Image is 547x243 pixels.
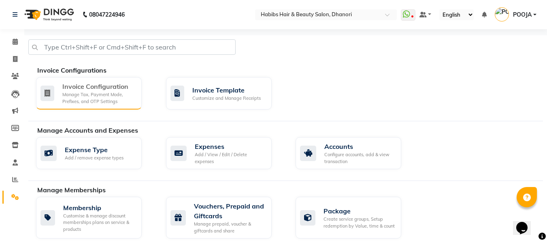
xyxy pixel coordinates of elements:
[195,151,265,165] div: Add / View / Edit / Delete expenses
[166,197,284,239] a: Vouchers, Prepaid and GiftcardsManage prepaid, voucher & giftcards and share
[89,3,125,26] b: 08047224946
[166,137,284,169] a: ExpensesAdd / View / Edit / Delete expenses
[65,155,123,161] div: Add / remove expense types
[36,77,154,110] a: Invoice ConfigurationManage Tax, Payment Mode, Prefixes, and OTP Settings
[296,197,413,239] a: PackageCreate service groups, Setup redemption by Value, time & count
[324,142,395,151] div: Accounts
[513,11,532,19] span: POOJA
[324,216,395,229] div: Create service groups, Setup redemption by Value, time & count
[166,77,284,110] a: Invoice TemplateCustomize and Manage Receipts
[324,151,395,165] div: Configure accounts, add & view transaction
[192,85,261,95] div: Invoice Template
[63,203,135,213] div: Membership
[324,206,395,216] div: Package
[194,201,265,221] div: Vouchers, Prepaid and Giftcards
[62,82,135,91] div: Invoice Configuration
[36,197,154,239] a: MembershipCustomise & manage discount memberships plans on service & products
[495,7,509,22] img: POOJA
[192,95,261,102] div: Customize and Manage Receipts
[513,211,539,235] iframe: chat widget
[62,91,135,105] div: Manage Tax, Payment Mode, Prefixes, and OTP Settings
[194,221,265,234] div: Manage prepaid, voucher & giftcards and share
[28,39,236,55] input: Type Ctrl+Shift+F or Cmd+Shift+F to search
[36,137,154,169] a: Expense TypeAdd / remove expense types
[296,137,413,169] a: AccountsConfigure accounts, add & view transaction
[21,3,76,26] img: logo
[65,145,123,155] div: Expense Type
[195,142,265,151] div: Expenses
[63,213,135,233] div: Customise & manage discount memberships plans on service & products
